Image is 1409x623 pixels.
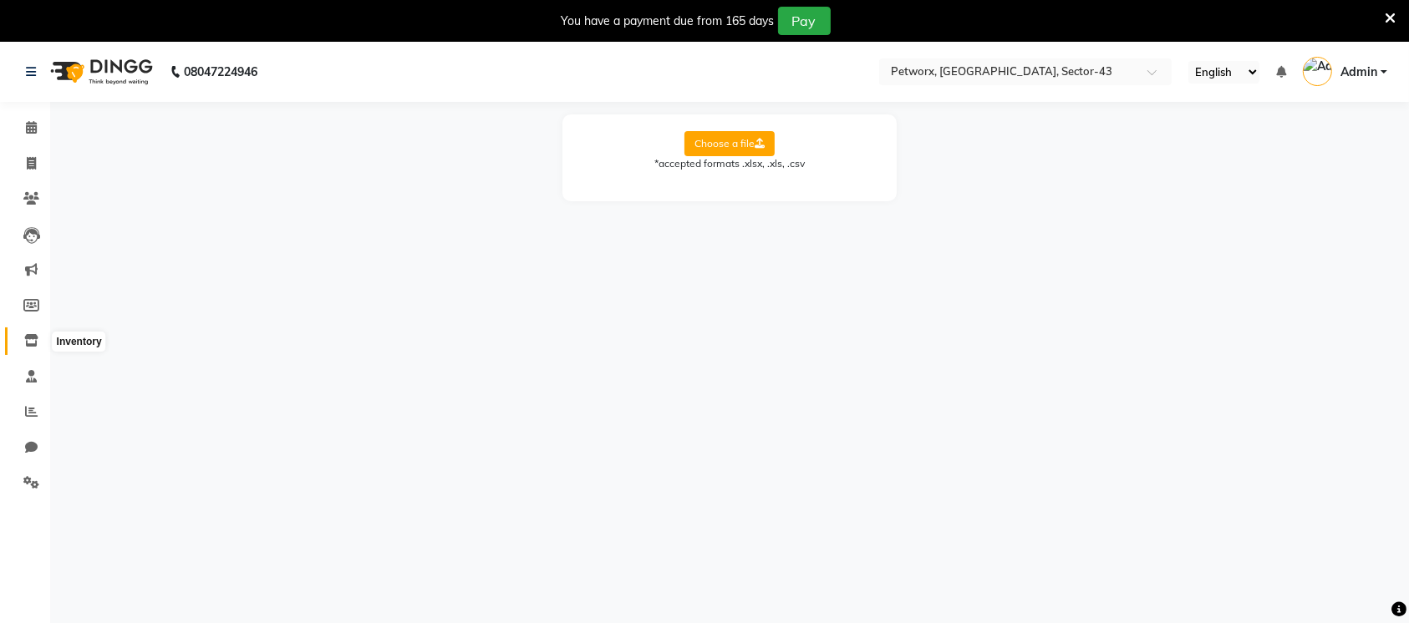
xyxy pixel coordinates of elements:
button: Pay [778,7,831,35]
span: Admin [1340,63,1377,81]
div: You have a payment due from 165 days [562,13,775,30]
img: Admin [1303,57,1332,86]
b: 08047224946 [184,48,257,95]
div: *accepted formats .xlsx, .xls, .csv [579,156,880,171]
img: logo [43,48,157,95]
label: Choose a file [684,131,775,156]
div: Inventory [53,332,106,352]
